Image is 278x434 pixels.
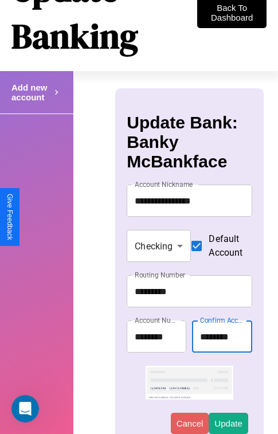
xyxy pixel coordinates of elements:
label: Routing Number [135,270,185,280]
h4: Add new account [11,83,52,102]
button: Cancel [171,413,209,434]
img: check [146,366,233,399]
label: Confirm Account Number [200,315,246,325]
div: Give Feedback [6,194,14,240]
h3: Update Bank: Banky McBankface [127,113,252,171]
div: Checking [127,230,191,262]
span: Default Account [209,232,242,260]
label: Account Nickname [135,179,193,189]
iframe: Intercom live chat [11,395,39,423]
button: Update [209,413,248,434]
label: Account Number [135,315,181,325]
